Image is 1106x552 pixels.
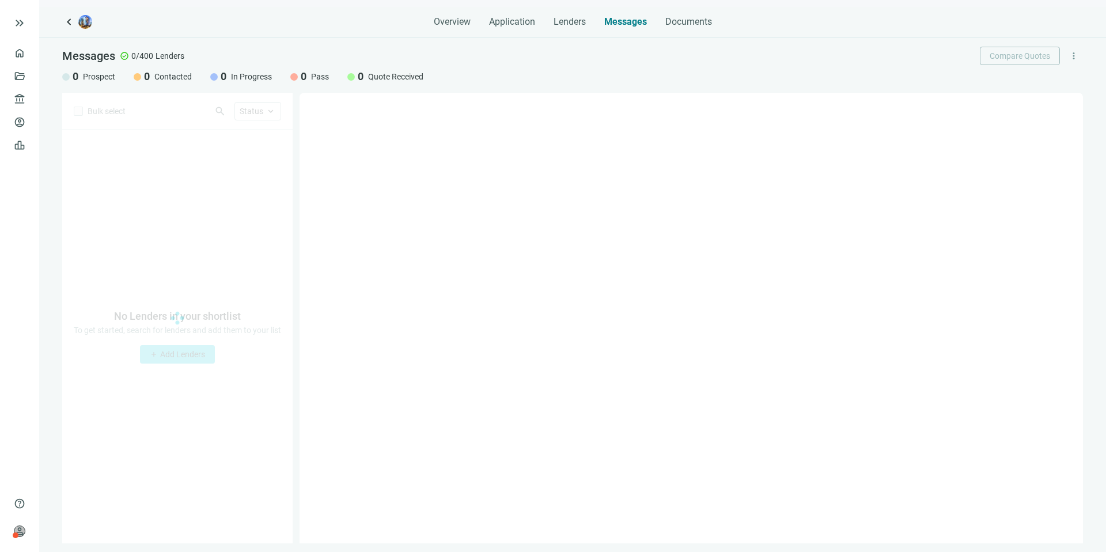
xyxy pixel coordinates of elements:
[83,71,115,82] span: Prospect
[311,71,329,82] span: Pass
[221,70,226,84] span: 0
[14,525,25,537] span: person
[604,16,647,27] span: Messages
[154,71,192,82] span: Contacted
[358,70,363,84] span: 0
[78,15,92,29] img: deal-logo
[144,70,150,84] span: 0
[14,93,22,105] span: account_balance
[1069,51,1079,61] span: more_vert
[489,16,535,28] span: Application
[62,15,76,29] a: keyboard_arrow_left
[73,70,78,84] span: 0
[665,16,712,28] span: Documents
[368,71,423,82] span: Quote Received
[554,16,586,28] span: Lenders
[131,50,153,62] span: 0/400
[62,49,115,63] span: Messages
[120,51,129,61] span: check_circle
[301,70,306,84] span: 0
[231,71,272,82] span: In Progress
[13,16,26,30] button: keyboard_double_arrow_right
[1065,47,1083,65] button: more_vert
[980,47,1060,65] button: Compare Quotes
[14,498,25,509] span: help
[156,50,184,62] span: Lenders
[434,16,471,28] span: Overview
